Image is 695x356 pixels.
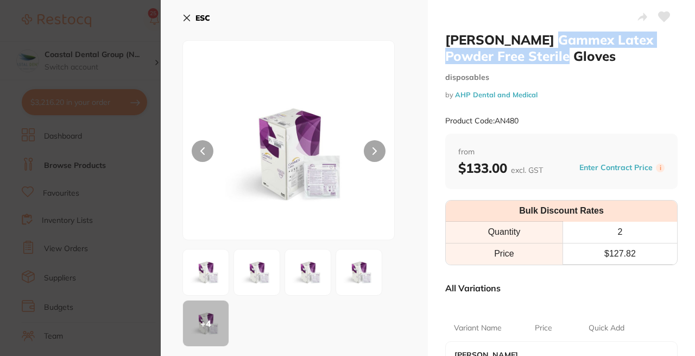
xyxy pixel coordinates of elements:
span: excl. GST [511,165,543,175]
td: Price [446,243,563,264]
td: $ 127.82 [563,243,677,264]
button: Enter Contract Price [576,163,656,173]
p: Price [535,323,552,334]
div: + 4 [183,301,229,346]
th: Bulk Discount Rates [446,201,677,222]
img: Mzg [288,253,327,292]
img: MzY [237,253,276,292]
b: ESC [195,13,210,23]
small: disposables [445,73,678,82]
button: ESC [182,9,210,27]
img: MzU [225,68,352,240]
p: Variant Name [454,323,502,334]
th: Quantity [446,222,563,243]
th: 2 [563,222,677,243]
p: All Variations [445,283,501,293]
a: AHP Dental and Medical [455,90,538,99]
img: MzU [186,253,225,292]
h2: [PERSON_NAME] Gammex Latex Powder Free Sterile Gloves [445,32,678,64]
small: Product Code: AN480 [445,116,519,126]
b: $133.00 [458,160,543,176]
label: i [656,164,665,172]
button: +4 [182,300,229,347]
img: Mzc [339,253,378,292]
small: by [445,91,678,99]
span: from [458,147,665,158]
p: Quick Add [589,323,624,334]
